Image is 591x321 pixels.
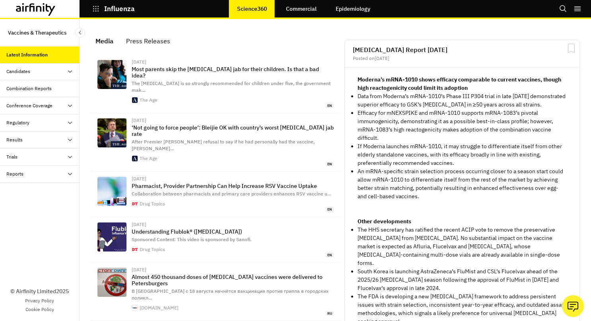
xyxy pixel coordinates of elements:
[358,76,561,91] strong: Moderna’s mRNA-1010 shows efficacy comparable to current vaccines, though high reactogenicity cou...
[132,267,334,272] div: [DATE]
[132,124,334,137] p: ‘Not going to force people’: Bleijie OK with country’s worst [MEDICAL_DATA] jab rate
[326,311,334,316] span: ru
[353,56,572,61] div: Posted on [DATE]
[353,46,572,53] h2: [MEDICAL_DATA] Report [DATE]
[126,35,170,47] div: Press Releases
[140,247,165,252] div: Drug Topics
[132,97,138,103] img: theage.ico
[97,268,126,297] img: 55fb1bbd633a1c55983d556aab4bab22.jpg
[132,60,334,64] div: [DATE]
[6,68,30,75] div: Candidates
[132,305,138,311] img: apple-touch-icon-180.png
[6,136,23,143] div: Results
[559,2,567,15] button: Search
[25,306,54,313] a: Cookie Policy
[132,201,138,207] img: favicon.ico
[358,267,567,292] p: South Korea is launching AstraZeneca’s FluMist and CSL’s Flucelvax ahead of the 2025/26 [MEDICAL_...
[91,172,341,217] a: [DATE]Pharmacist, Provider Partnership Can Help Increase RSV Vaccine UptakeCollaboration between ...
[97,60,126,89] img: 0e2e58291b15dc4a833a424216cc3c262ce8444e
[95,35,113,47] div: Media
[8,25,66,40] p: Vaccines & Therapeutics
[132,288,329,301] span: В [GEOGRAPHIC_DATA] с 18 августа начнётся вакцинация против гриппа в городских поликл …
[358,109,567,142] p: Efficacy for mNEXSPIKE and mRNA-1010 supports mRNA-1083’s pivotal immunogenicity, demonstrating i...
[132,228,334,235] p: Understanding Flublok® ([MEDICAL_DATA])
[6,102,52,109] div: Conference Coverage
[326,103,334,108] span: en
[92,2,135,15] button: Influenza
[6,85,52,92] div: Combination Reports
[566,43,576,53] svg: Bookmark Report
[132,176,334,181] div: [DATE]
[358,226,567,267] p: The HHS secretary has ratified the recent ACIP vote to remove the preservative [MEDICAL_DATA] fro...
[358,218,411,225] strong: Other developments
[132,139,315,151] span: After Premier [PERSON_NAME] refusal to say if he had personally had the vaccine, [PERSON_NAME] …
[326,253,334,258] span: en
[132,274,334,286] p: Almost 450 thousand doses of [MEDICAL_DATA] vaccines were delivered to Petersburgers
[140,156,157,161] div: The Age
[132,66,334,79] p: Most parents skip the [MEDICAL_DATA] jab for their children. Is that a bad idea?
[562,295,584,317] button: Ask our analysts
[91,263,341,321] a: [DATE]Almost 450 thousand doses of [MEDICAL_DATA] vaccines were delivered to PetersburgersВ [GEOG...
[132,236,251,242] span: Sponsored Content: This video is sponsored by Sanofi.
[91,113,341,172] a: [DATE]‘Not going to force people’: Bleijie OK with country’s worst [MEDICAL_DATA] jab rateAfter P...
[97,222,126,251] img: f354a274bb789ec197aed8b848b7d882b7dfd207-4001x2251.png
[25,297,54,304] a: Privacy Policy
[91,217,341,263] a: [DATE]Understanding Flublok® ([MEDICAL_DATA])Sponsored Content: This video is sponsored by Sanofi...
[132,183,334,189] p: Pharmacist, Provider Partnership Can Help Increase RSV Vaccine Uptake
[140,201,165,206] div: Drug Topics
[132,191,331,197] span: Collaboration between pharmacists and primary care providers enhances RSV vaccine u …
[104,5,135,12] p: Influenza
[6,170,23,178] div: Reports
[358,92,567,109] p: Data from Moderna’s mRNA-1010’s Phase III P304 trial in late [DATE] demonstrated superior efficac...
[358,142,567,167] p: If Moderna launches mRNA-1010, it may struggle to differentiate itself from other elderly standal...
[140,98,157,102] div: The Age
[326,162,334,167] span: en
[91,55,341,113] a: [DATE]Most parents skip the [MEDICAL_DATA] jab for their children. Is that a bad idea?The [MEDICA...
[6,153,17,160] div: Trials
[358,167,567,201] p: An mRNA-specific strain selection process occurring closer to a season start could allow mRNA-101...
[132,247,138,252] img: favicon.ico
[97,118,126,147] img: 0733e3354299f56af7a6438c5dbcab610ef21668
[132,156,138,161] img: theage.ico
[132,80,330,93] span: The [MEDICAL_DATA] is so strongly recommended for children under five, the government mak …
[326,207,334,212] span: en
[140,306,179,310] div: [DOMAIN_NAME]
[6,119,29,126] div: Regulatory
[237,6,267,12] p: Science360
[10,287,69,296] p: © Airfinity Limited 2025
[132,222,334,227] div: [DATE]
[6,51,48,58] div: Latest Information
[97,177,126,206] img: 492b88a17e0581100ffb4371c40fcccf8ae30631-3571x2128.jpg
[75,27,85,38] button: Close Sidebar
[132,118,334,123] div: [DATE]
